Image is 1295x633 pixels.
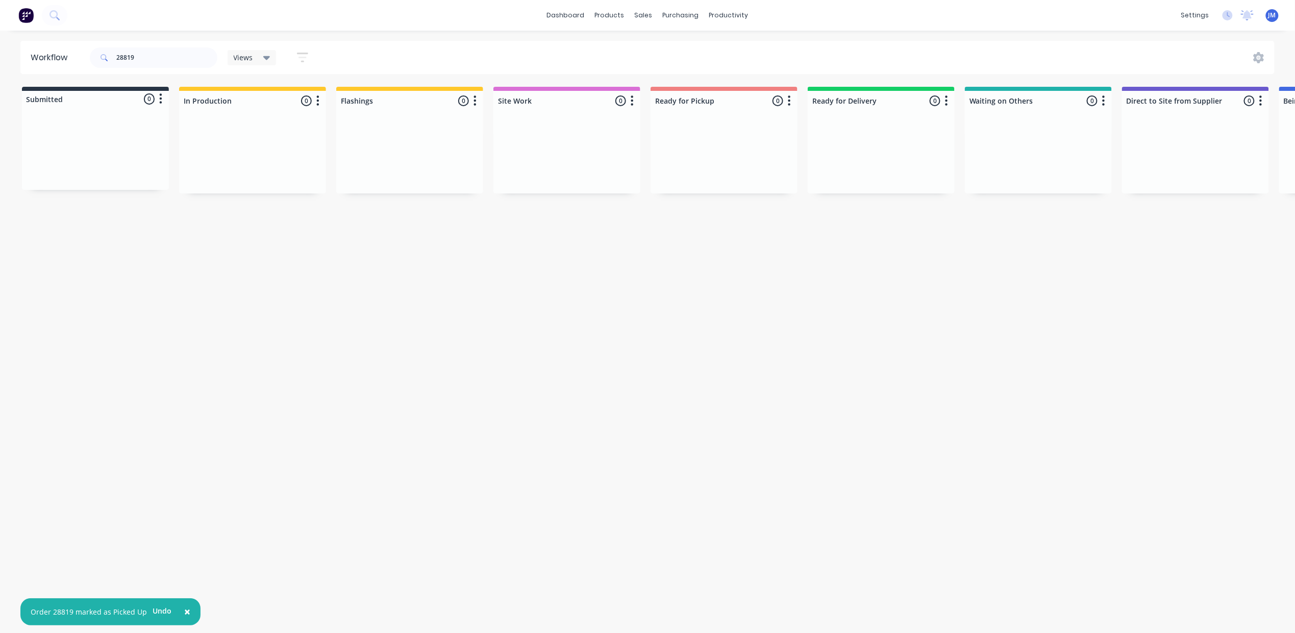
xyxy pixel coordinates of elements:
a: dashboard [542,8,590,23]
div: products [590,8,630,23]
div: purchasing [658,8,704,23]
div: settings [1176,8,1214,23]
div: Order 28819 marked as Picked Up [31,606,147,617]
button: Close [174,600,201,624]
div: productivity [704,8,754,23]
div: sales [630,8,658,23]
div: Workflow [31,52,72,64]
span: × [184,604,190,619]
input: Search for orders... [116,47,217,68]
span: Views [234,52,253,63]
button: Undo [147,603,177,619]
span: JM [1268,11,1276,20]
img: Factory [18,8,34,23]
